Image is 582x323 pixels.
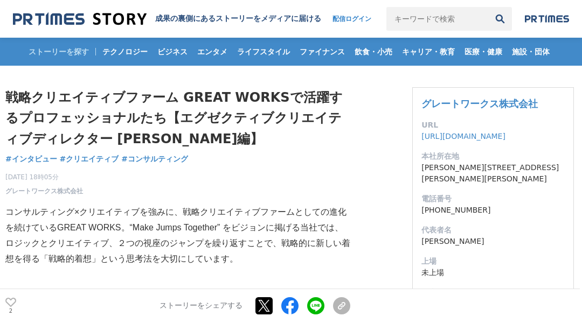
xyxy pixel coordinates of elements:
[421,98,538,109] a: グレートワークス株式会社
[421,162,565,185] dd: [PERSON_NAME][STREET_ADDRESS][PERSON_NAME][PERSON_NAME]
[153,38,192,66] a: ビジネス
[386,7,488,31] input: キーワードで検索
[233,38,294,66] a: ライフスタイル
[421,193,565,205] dt: 電話番号
[155,14,321,24] h2: 成果の裏側にあるストーリーをメディアに届ける
[525,15,569,23] img: prtimes
[295,47,349,57] span: ファイナンス
[295,38,349,66] a: ファイナンス
[193,38,232,66] a: エンタメ
[508,38,554,66] a: 施設・団体
[5,87,350,149] h1: 戦略クリエイティブファーム GREAT WORKSで活躍するプロフェッショナルたち【エグゼクティブクリエイティブディレクター [PERSON_NAME]編】
[60,153,119,165] a: #クリエイティブ
[121,154,188,164] span: #コンサルティング
[322,7,382,31] a: 配信ログイン
[5,153,57,165] a: #インタビュー
[421,267,565,278] dd: 未上場
[350,38,397,66] a: 飲食・小売
[508,47,554,57] span: 施設・団体
[488,7,512,31] button: 検索
[233,47,294,57] span: ライフスタイル
[421,132,505,141] a: [URL][DOMAIN_NAME]
[13,12,321,26] a: 成果の裏側にあるストーリーをメディアに届ける 成果の裏側にあるストーリーをメディアに届ける
[5,186,83,196] a: グレートワークス株式会社
[398,38,459,66] a: キャリア・教育
[5,172,83,182] span: [DATE] 18時05分
[460,38,507,66] a: 医療・健康
[460,47,507,57] span: 医療・健康
[121,153,188,165] a: #コンサルティング
[160,301,242,311] p: ストーリーをシェアする
[98,47,152,57] span: テクノロジー
[398,47,459,57] span: キャリア・教育
[5,205,350,266] p: コンサルティング×クリエイティブを強みに、戦略クリエイティブファームとしての進化を続けているGREAT WORKS。“Make Jumps Together” をビジョンに掲げる当社では、ロジッ...
[421,236,565,247] dd: [PERSON_NAME]
[421,287,565,298] dt: 資本金
[350,47,397,57] span: 飲食・小売
[13,12,147,26] img: 成果の裏側にあるストーリーをメディアに届ける
[5,308,16,314] p: 2
[5,154,57,164] span: #インタビュー
[421,120,565,131] dt: URL
[153,47,192,57] span: ビジネス
[98,38,152,66] a: テクノロジー
[421,224,565,236] dt: 代表者名
[421,151,565,162] dt: 本社所在地
[60,154,119,164] span: #クリエイティブ
[193,47,232,57] span: エンタメ
[421,256,565,267] dt: 上場
[421,205,565,216] dd: [PHONE_NUMBER]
